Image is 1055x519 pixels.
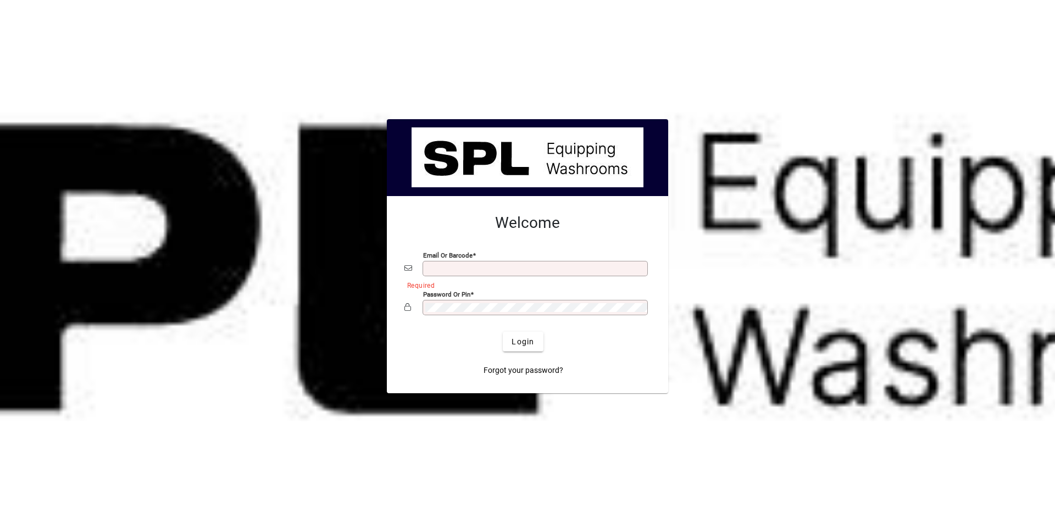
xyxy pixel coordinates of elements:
[484,365,563,376] span: Forgot your password?
[479,360,568,380] a: Forgot your password?
[512,336,534,348] span: Login
[404,214,651,232] h2: Welcome
[503,332,543,351] button: Login
[423,252,473,259] mat-label: Email or Barcode
[407,279,642,291] mat-error: Required
[423,291,470,298] mat-label: Password or Pin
